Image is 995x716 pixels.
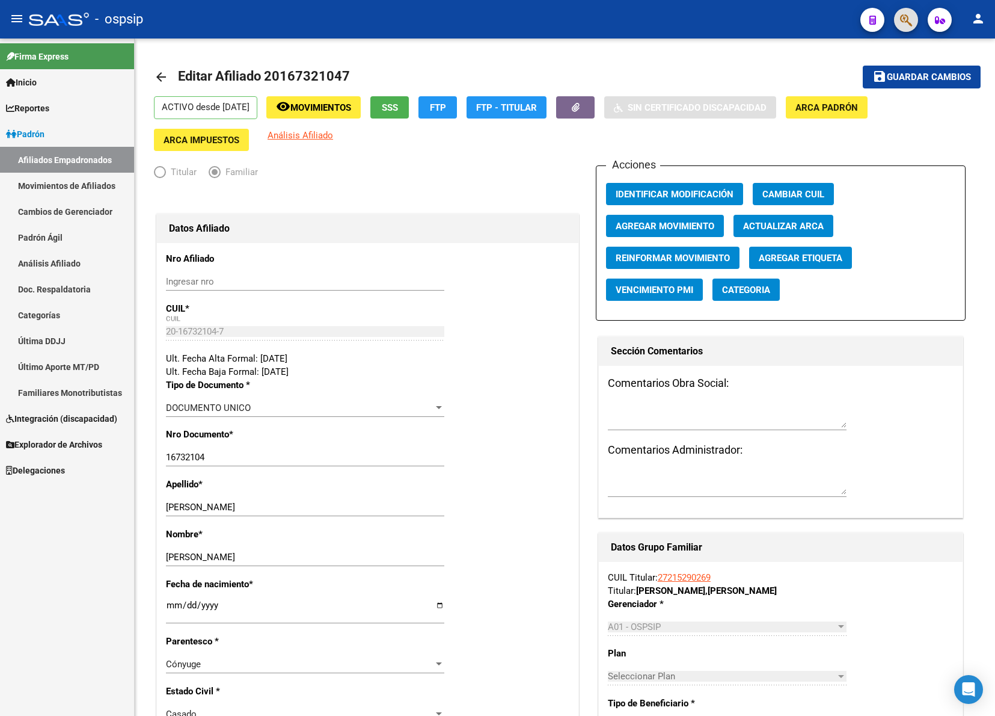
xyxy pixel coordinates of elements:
p: Estado Civil * [166,685,287,698]
div: CUIL Titular: Titular: [608,571,954,597]
button: Reinformar Movimiento [606,247,739,269]
span: Cambiar CUIL [762,189,824,200]
button: Categoria [712,279,780,301]
p: Nro Afiliado [166,252,287,265]
h3: Comentarios Administrador: [608,442,954,458]
p: Nombre [166,528,287,541]
button: Vencimiento PMI [606,279,703,301]
span: Reportes [6,102,49,115]
button: Agregar Etiqueta [749,247,852,269]
button: Guardar cambios [863,66,981,88]
p: Nro Documento [166,428,287,441]
span: , [705,585,708,596]
div: Open Intercom Messenger [954,675,983,704]
span: ARCA Padrón [795,102,858,113]
span: Agregar Etiqueta [759,253,842,264]
span: Actualizar ARCA [743,221,824,232]
span: ARCA Impuestos [164,135,239,146]
mat-icon: remove_red_eye [276,99,290,114]
button: Cambiar CUIL [753,183,834,205]
button: Identificar Modificación [606,183,743,205]
button: SSS [370,96,409,119]
button: Sin Certificado Discapacidad [604,96,776,119]
a: 27215290269 [658,572,711,583]
span: Integración (discapacidad) [6,412,117,425]
p: Tipo de Beneficiario * [608,697,712,710]
mat-icon: menu [10,11,24,26]
p: Tipo de Documento * [166,378,287,392]
button: ARCA Padrón [786,96,868,119]
button: FTP [418,96,457,119]
h3: Comentarios Obra Social: [608,375,954,392]
button: Actualizar ARCA [733,215,833,237]
div: Ult. Fecha Baja Formal: [DATE] [166,365,569,378]
span: FTP [430,102,446,113]
span: Familiar [221,165,258,179]
span: Categoria [722,285,770,295]
span: Firma Express [6,50,69,63]
span: Explorador de Archivos [6,438,102,451]
span: Cónyuge [166,659,201,670]
span: Movimientos [290,102,351,113]
span: Padrón [6,128,44,141]
span: Inicio [6,76,37,89]
button: ARCA Impuestos [154,129,249,151]
h1: Datos Grupo Familiar [611,538,951,557]
mat-icon: save [872,69,887,84]
span: Identificar Modificación [616,189,733,200]
span: Titular [166,165,197,179]
h1: Sección Comentarios [611,342,951,361]
h3: Acciones [606,156,660,173]
p: ACTIVO desde [DATE] [154,96,257,119]
p: Plan [608,647,712,660]
span: Editar Afiliado 20167321047 [178,69,350,84]
button: FTP - Titular [467,96,546,119]
mat-icon: arrow_back [154,70,168,84]
p: Fecha de nacimiento [166,578,287,591]
span: A01 - OSPSIP [608,622,661,632]
mat-icon: person [971,11,985,26]
span: Agregar Movimiento [616,221,714,232]
p: CUIL [166,302,287,315]
span: Sin Certificado Discapacidad [628,102,767,113]
p: Apellido [166,478,287,491]
span: DOCUMENTO UNICO [166,403,251,413]
span: Análisis Afiliado [268,130,333,141]
button: Agregar Movimiento [606,215,724,237]
div: Ult. Fecha Alta Formal: [DATE] [166,352,569,365]
p: Gerenciador * [608,597,712,611]
span: Reinformar Movimiento [616,253,730,264]
span: Vencimiento PMI [616,285,693,295]
span: Seleccionar Plan [608,671,836,682]
span: FTP - Titular [476,102,537,113]
mat-radio-group: Elija una opción [154,169,270,180]
p: Parentesco * [166,635,287,648]
span: Guardar cambios [887,72,971,83]
h1: Datos Afiliado [169,219,566,238]
strong: [PERSON_NAME] [PERSON_NAME] [636,585,777,596]
span: SSS [382,102,398,113]
span: - ospsip [95,6,143,32]
button: Movimientos [266,96,361,119]
span: Delegaciones [6,464,65,477]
